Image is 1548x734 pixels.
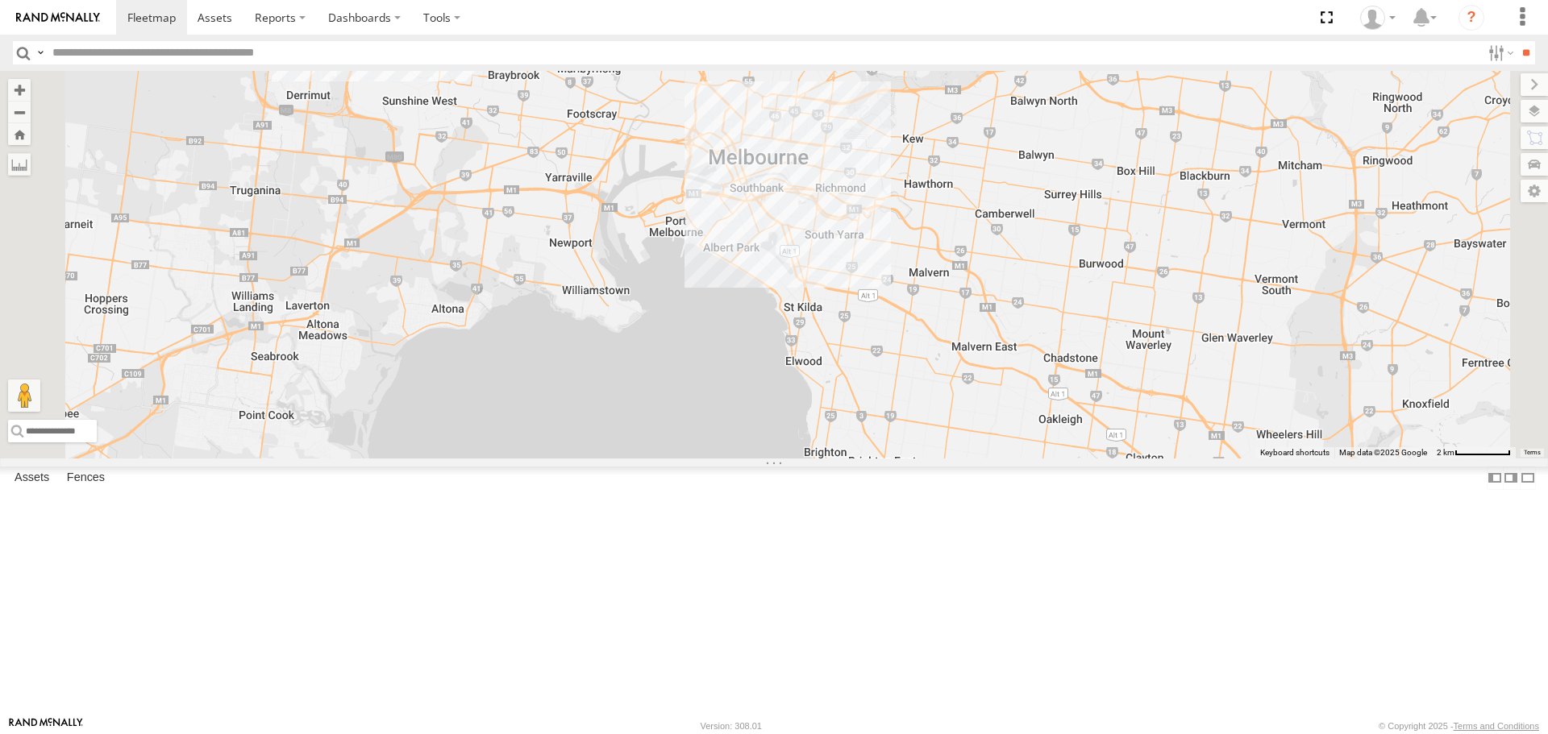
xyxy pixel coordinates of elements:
[9,718,83,734] a: Visit our Website
[34,41,47,64] label: Search Query
[8,379,40,412] button: Drag Pegman onto the map to open Street View
[59,467,113,490] label: Fences
[1339,448,1427,457] span: Map data ©2025 Google
[1454,721,1539,731] a: Terms and Conditions
[1354,6,1401,30] div: John Vu
[8,123,31,145] button: Zoom Home
[1260,447,1330,458] button: Keyboard shortcuts
[1524,449,1541,455] a: Terms (opens in new tab)
[16,12,100,23] img: rand-logo.svg
[1459,5,1484,31] i: ?
[1432,447,1516,458] button: Map Scale: 2 km per 66 pixels
[701,721,762,731] div: Version: 308.01
[1521,180,1548,202] label: Map Settings
[1520,467,1536,490] label: Hide Summary Table
[1437,448,1454,457] span: 2 km
[8,153,31,176] label: Measure
[1503,467,1519,490] label: Dock Summary Table to the Right
[1487,467,1503,490] label: Dock Summary Table to the Left
[8,101,31,123] button: Zoom out
[6,467,57,490] label: Assets
[1482,41,1517,64] label: Search Filter Options
[8,79,31,101] button: Zoom in
[1379,721,1539,731] div: © Copyright 2025 -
